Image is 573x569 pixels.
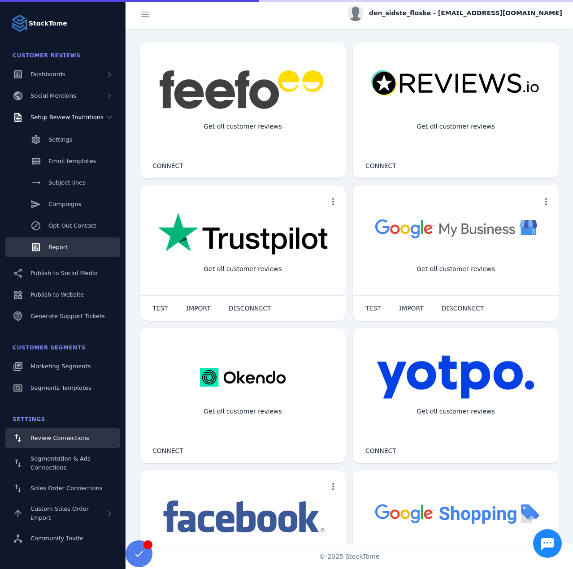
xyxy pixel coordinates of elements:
[442,305,484,311] span: DISCONNECT
[5,378,120,398] a: Segments Templates
[177,299,220,317] button: IMPORT
[30,535,83,542] span: Community Invite
[13,52,81,59] span: Customer Reviews
[5,151,120,171] a: Email templates
[324,193,342,211] button: more
[30,71,65,78] span: Dashboards
[409,257,502,281] div: Get all customer reviews
[409,115,502,138] div: Get all customer reviews
[5,428,120,448] a: Review Connections
[152,163,183,169] span: CONNECT
[158,497,328,537] img: facebook.png
[371,70,541,97] img: reviewsio.svg
[371,212,541,244] img: googlebusiness.png
[347,5,562,21] button: den_sidste_flaske - [EMAIL_ADDRESS][DOMAIN_NAME]
[48,244,68,250] span: Report
[390,299,433,317] button: IMPORT
[48,136,72,143] span: Settings
[365,448,396,454] span: CONNECT
[5,478,120,498] a: Sales Order Connections
[5,529,120,548] a: Community Invite
[371,497,541,529] img: googleshopping.png
[13,416,45,422] span: Settings
[196,400,289,423] div: Get all customer reviews
[143,157,192,175] button: CONNECT
[30,313,105,319] span: Generate Support Tickets
[5,357,120,376] a: Marketing Segments
[158,212,328,256] img: trustpilot.png
[30,363,91,370] span: Marketing Segments
[30,384,91,391] span: Segments Templates
[200,355,286,400] img: okendo.webp
[152,305,168,311] span: TEST
[30,435,89,441] span: Review Connections
[319,552,380,561] span: © 2025 StackTome
[347,5,364,21] img: profile.jpg
[48,179,86,186] span: Subject lines
[5,285,120,305] a: Publish to Website
[30,291,84,298] span: Publish to Website
[5,194,120,214] a: Campaigns
[30,505,89,521] span: Custom Sales Order Import
[229,305,271,311] span: DISCONNECT
[196,257,289,281] div: Get all customer reviews
[30,455,91,471] span: Segmentation & Ads Connections
[30,114,104,121] span: Setup Review Invitations
[48,222,96,229] span: Opt-Out Contact
[403,542,508,566] div: Import Products from Google
[48,201,81,207] span: Campaigns
[365,305,381,311] span: TEST
[143,299,177,317] button: TEST
[5,450,120,477] a: Segmentation & Ads Connections
[30,485,102,491] span: Sales Order Connections
[369,9,562,18] span: den_sidste_flaske - [EMAIL_ADDRESS][DOMAIN_NAME]
[5,216,120,236] a: Opt-Out Contact
[48,158,96,164] span: Email templates
[324,478,342,496] button: more
[409,400,502,423] div: Get all customer reviews
[356,299,390,317] button: TEST
[5,306,120,326] a: Generate Support Tickets
[5,263,120,283] a: Publish to Social Media
[11,14,29,32] img: Logo image
[5,173,120,193] a: Subject lines
[399,305,424,311] span: IMPORT
[13,345,86,351] span: Customer Segments
[356,157,405,175] button: CONNECT
[196,115,289,138] div: Get all customer reviews
[158,70,328,109] img: feefo.png
[377,355,535,400] img: yotpo.png
[186,305,211,311] span: IMPORT
[5,130,120,150] a: Settings
[220,299,280,317] button: DISCONNECT
[152,448,183,454] span: CONNECT
[30,270,98,276] span: Publish to Social Media
[30,92,76,99] span: Social Mentions
[143,442,192,460] button: CONNECT
[537,193,555,211] button: more
[356,442,405,460] button: CONNECT
[433,299,493,317] button: DISCONNECT
[5,237,120,257] a: Report
[365,163,396,169] span: CONNECT
[29,19,67,28] strong: StackTome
